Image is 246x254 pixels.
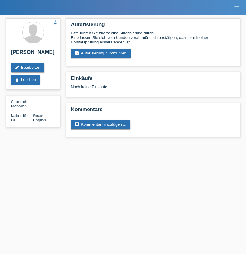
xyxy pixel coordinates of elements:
[15,77,19,82] i: delete
[71,49,131,58] a: assignment_turned_inAutorisierung durchführen
[53,20,58,25] i: star_border
[234,5,240,11] i: menu
[11,99,33,108] div: Männlich
[231,6,243,9] a: menu
[11,63,44,72] a: editBearbeiten
[74,51,79,56] i: assignment_turned_in
[33,118,46,122] span: English
[71,22,235,31] h2: Autorisierung
[74,122,79,127] i: comment
[53,20,58,26] a: star_border
[11,100,28,103] span: Geschlecht
[71,31,235,44] div: Bitte führen Sie zuerst eine Autorisierung durch. Bitte lassen Sie sich vom Kunden vorab mündlich...
[33,114,46,117] span: Sprache
[11,118,17,122] span: Schweiz
[71,120,130,129] a: commentKommentar hinzufügen ...
[71,106,235,116] h2: Kommentare
[15,65,19,70] i: edit
[11,114,28,117] span: Nationalität
[71,85,235,94] div: Noch keine Einkäufe
[71,75,235,85] h2: Einkäufe
[11,49,55,58] h2: [PERSON_NAME]
[11,75,40,85] a: deleteLöschen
